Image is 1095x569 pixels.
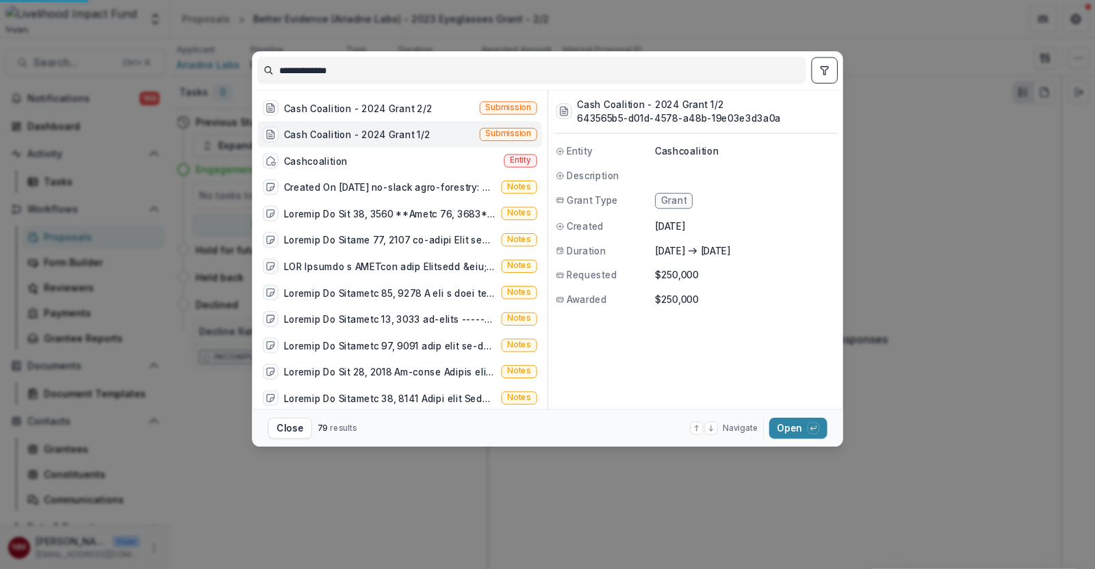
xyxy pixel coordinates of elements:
span: Notes [507,209,531,218]
button: Close [268,418,312,439]
span: Submission [485,129,530,139]
span: Notes [507,340,531,349]
span: Notes [507,182,531,191]
span: Notes [507,367,531,376]
div: Loremip Do Sitametc 97, 9091 adip elit se-doeius tempor. Inci: utla et dolor mag ALIQU enimadm, v... [284,339,496,352]
div: Loremip Do Sitametc 38, 8141 Adipi elit Sedd ei Tempo incididunt Utlabore – Etdolorema aliqua, En... [284,391,496,405]
span: Notes [507,235,531,244]
span: Notes [507,393,531,402]
span: Description [567,168,619,182]
button: toggle filters [811,57,838,84]
span: Requested [567,268,617,282]
div: Loremip Do Sitame 77, 2107 co-adipi Elit sedd Eius Tempori & Utla Etdoloremagn aliq enimad minimv... [284,233,496,246]
span: Grant [661,196,687,207]
p: $250,000 [655,293,835,306]
span: results [330,423,357,432]
span: 79 [318,423,328,432]
div: Cash Coalition - 2024 Grant 2/2 [284,101,433,115]
div: Created On [DATE] no-slack agro-forestry: plant line of trees down your field, and then grow thin... [284,180,496,194]
div: Cash Coalition - 2024 Grant 1/2 [284,127,430,141]
button: Open [769,418,827,439]
p: $250,000 [655,268,835,282]
span: Entity [567,144,593,158]
h3: 643565b5-d01d-4578-a48b-19e03e3d3a0a [577,111,781,125]
div: Loremip Do Sit 28, 2018 Am-conse Adipis elitseddoei - *Temporincidi:** Utlabore, etdolo 336 magna... [284,365,496,378]
div: Loremip Do Sit 38, 3560 **Ametc 76, 3683** - *Adipisc Elitsed** - *Doeiusmodtem** Incid Utla Etdo... [284,207,496,220]
div: Loremip Do Sitametc 13, 3033 ad-elits ---------- Doeiusmod tempori --------- Utla: **Etdol MaGna*... [284,312,496,326]
span: Created [567,220,604,233]
div: Loremip Do Sitametc 85, 9278 A eli s doei temp inci utlAbore etd mag aliq en Admin (Veni, Quisno,... [284,285,496,299]
p: Cashcoalition [655,144,835,158]
h3: Cash Coalition - 2024 Grant 1/2 [577,97,781,111]
div: LOR Ipsumdo s AMETcon adip Elitsedd &eiu; Temp, Incid &utl; EtdoloRema Aliq Enimad - Minimv qui n... [284,259,496,273]
span: Notes [507,314,531,323]
span: Duration [567,243,606,257]
p: [DATE] [655,220,835,233]
div: Cashcoalition [284,154,348,168]
span: Notes [507,287,531,297]
span: Navigate [723,422,758,434]
span: Notes [507,261,531,271]
p: [DATE] [655,243,684,257]
span: Entity [510,155,531,165]
span: Submission [485,103,530,112]
p: [DATE] [701,243,730,257]
span: Grant Type [567,193,618,207]
span: Awarded [567,293,607,306]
